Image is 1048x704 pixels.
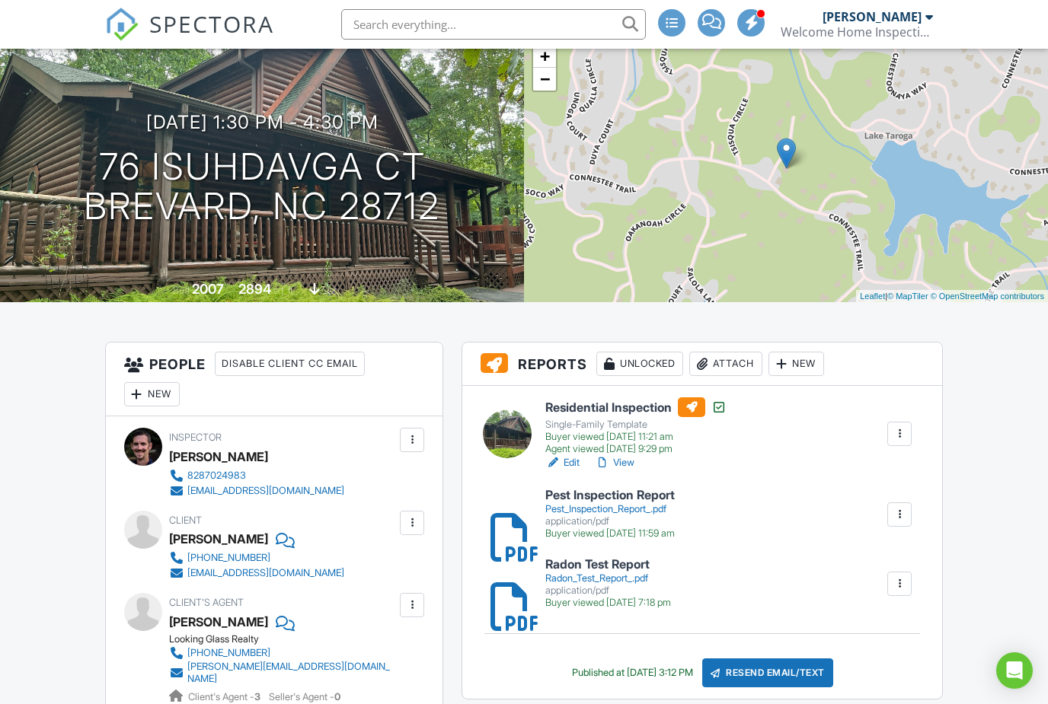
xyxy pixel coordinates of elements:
div: Unlocked [596,352,683,376]
div: Looking Glass Realty [169,633,409,645]
a: Edit [545,455,580,470]
div: [EMAIL_ADDRESS][DOMAIN_NAME] [187,485,344,497]
a: Zoom out [533,68,556,91]
a: [EMAIL_ADDRESS][DOMAIN_NAME] [169,483,344,499]
a: Pest Inspection Report Pest_Inspection_Report_.pdf application/pdf Buyer viewed [DATE] 11:59 am [545,489,675,540]
img: The Best Home Inspection Software - Spectora [105,8,139,41]
span: Built [173,285,190,296]
span: Client [169,514,202,526]
div: Open Intercom Messenger [996,652,1033,689]
a: © MapTiler [887,291,928,301]
h1: 76 Isuhdavga Ct Brevard, NC 28712 [84,147,440,228]
h3: Reports [462,342,942,386]
div: | [856,290,1048,303]
div: [PHONE_NUMBER] [187,647,270,659]
a: Zoom in [533,45,556,68]
a: Residential Inspection Single-Family Template Buyer viewed [DATE] 11:21 am Agent viewed [DATE] 9:... [545,397,727,455]
a: [PHONE_NUMBER] [169,645,397,661]
h6: Radon Test Report [545,558,671,572]
span: Client's Agent [169,597,244,608]
a: [PHONE_NUMBER] [169,550,344,565]
span: sq. ft. [273,285,295,296]
div: Radon_Test_Report_.pdf [545,572,671,585]
span: Inspector [169,432,222,443]
span: Seller's Agent - [269,691,340,702]
a: 8287024983 [169,468,344,483]
a: Radon Test Report Radon_Test_Report_.pdf application/pdf Buyer viewed [DATE] 7:18 pm [545,558,671,609]
div: [PERSON_NAME] [169,527,268,550]
div: [PERSON_NAME] [169,445,268,468]
div: application/pdf [545,585,671,597]
div: Agent viewed [DATE] 9:29 pm [545,443,727,455]
h6: Pest Inspection Report [545,489,675,502]
div: [EMAIL_ADDRESS][DOMAIN_NAME] [187,567,344,579]
div: Buyer viewed [DATE] 11:59 am [545,527,675,540]
div: Disable Client CC Email [215,352,365,376]
div: 8287024983 [187,470,246,482]
strong: 0 [334,691,340,702]
a: [PERSON_NAME] [169,610,268,633]
div: Single-Family Template [545,419,727,431]
h3: People [106,342,443,416]
div: Resend Email/Text [702,658,833,687]
a: © OpenStreetMap contributors [931,291,1044,301]
div: [PHONE_NUMBER] [187,552,270,564]
strong: 3 [254,691,260,702]
div: Buyer viewed [DATE] 7:18 pm [545,597,671,609]
div: 2894 [238,281,271,297]
div: Buyer viewed [DATE] 11:21 am [545,431,727,443]
a: SPECTORA [105,21,274,53]
h3: [DATE] 1:30 pm - 4:30 pm [146,112,379,132]
a: View [595,455,634,470]
div: [PERSON_NAME][EMAIL_ADDRESS][DOMAIN_NAME] [187,661,397,685]
div: [PERSON_NAME] [823,9,922,24]
div: Pest_Inspection_Report_.pdf [545,503,675,515]
div: New [768,352,824,376]
div: 2007 [192,281,224,297]
div: Attach [689,352,762,376]
input: Search everything... [341,9,646,40]
a: [EMAIL_ADDRESS][DOMAIN_NAME] [169,565,344,581]
div: application/pdf [545,515,675,527]
span: Client's Agent - [188,691,263,702]
a: [PERSON_NAME][EMAIL_ADDRESS][DOMAIN_NAME] [169,661,397,685]
h6: Residential Inspection [545,397,727,417]
span: SPECTORA [149,8,274,40]
div: New [124,382,180,406]
div: Published at [DATE] 3:12 PM [572,667,693,679]
a: Leaflet [860,291,885,301]
span: slab [322,285,339,296]
div: Welcome Home Inspections, LLC. [781,24,933,40]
